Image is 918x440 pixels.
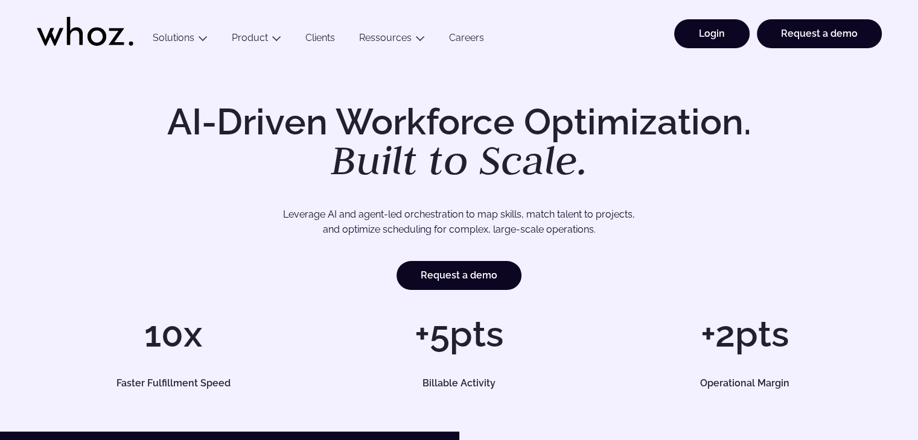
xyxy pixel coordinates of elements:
[220,32,293,48] button: Product
[757,19,882,48] a: Request a demo
[79,207,840,237] p: Leverage AI and agent-led orchestration to map skills, match talent to projects, and optimize sch...
[141,32,220,48] button: Solutions
[37,316,310,352] h1: 10x
[397,261,521,290] a: Request a demo
[622,379,868,388] h5: Operational Margin
[674,19,750,48] a: Login
[336,379,582,388] h5: Billable Activity
[50,379,296,388] h5: Faster Fulfillment Speed
[608,316,881,352] h1: +2pts
[322,316,596,352] h1: +5pts
[437,32,496,48] a: Careers
[331,133,588,186] em: Built to Scale.
[293,32,347,48] a: Clients
[232,32,268,43] a: Product
[359,32,412,43] a: Ressources
[347,32,437,48] button: Ressources
[150,104,768,181] h1: AI-Driven Workforce Optimization.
